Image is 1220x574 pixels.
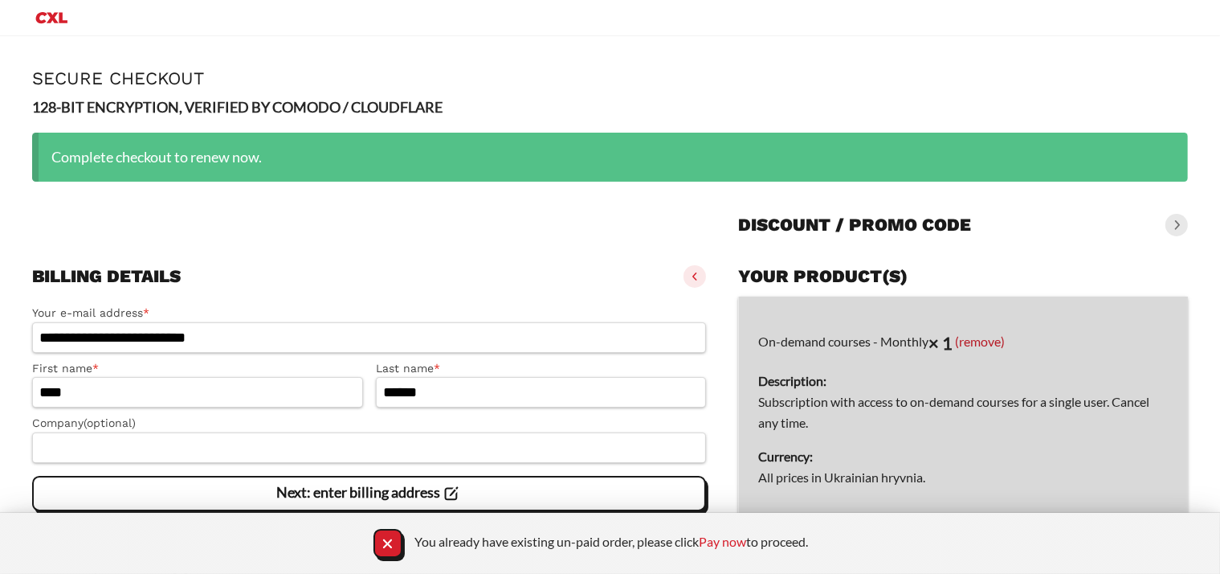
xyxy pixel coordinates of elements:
[32,359,363,378] label: First name
[32,98,443,116] strong: 128-BIT ENCRYPTION, VERIFIED BY COMODO / CLOUDFLARE
[32,414,706,433] label: Company
[376,359,707,378] label: Last name
[84,416,136,429] span: (optional)
[32,68,1188,88] h1: Secure Checkout
[32,265,181,288] h3: Billing details
[700,534,747,549] a: Pay now
[32,133,1188,182] div: Complete checkout to renew now.
[415,533,809,551] p: You already have existing un-paid order, please click to proceed.
[373,529,402,558] vaadin-button: Close Notification
[738,214,971,236] h3: Discount / promo code
[32,476,706,511] vaadin-button: Next: enter billing address
[32,304,706,322] label: Your e-mail address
